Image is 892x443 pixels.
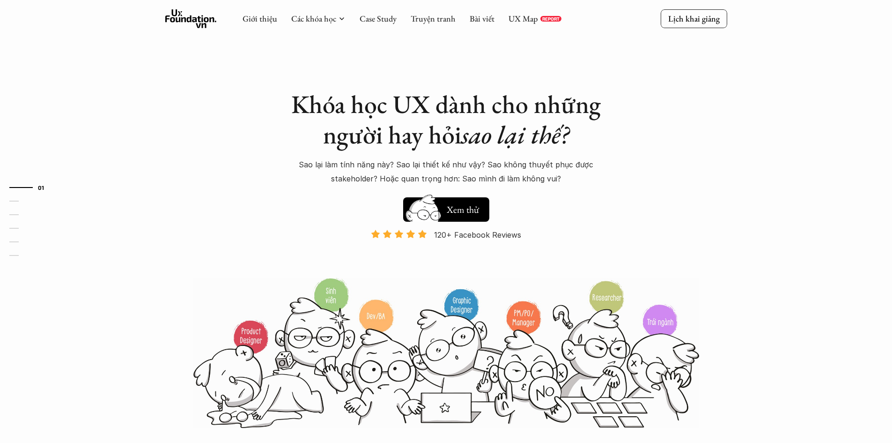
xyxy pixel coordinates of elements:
strong: 01 [38,184,44,191]
p: Sao lại làm tính năng này? Sao lại thiết kế như vậy? Sao không thuyết phục được stakeholder? Hoặc... [282,158,610,186]
h5: Xem thử [445,203,480,216]
p: Lịch khai giảng [668,13,720,24]
a: Bài viết [470,13,494,24]
a: Xem thử [403,193,489,222]
p: 120+ Facebook Reviews [434,228,521,242]
a: Case Study [360,13,397,24]
p: REPORT [542,16,560,22]
a: Lịch khai giảng [661,9,727,28]
a: 01 [9,182,54,193]
a: UX Map [509,13,538,24]
a: 120+ Facebook Reviews [363,229,530,277]
a: Các khóa học [291,13,336,24]
a: Giới thiệu [243,13,277,24]
a: Truyện tranh [411,13,456,24]
h1: Khóa học UX dành cho những người hay hỏi [282,89,610,150]
em: sao lại thế? [461,118,569,151]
